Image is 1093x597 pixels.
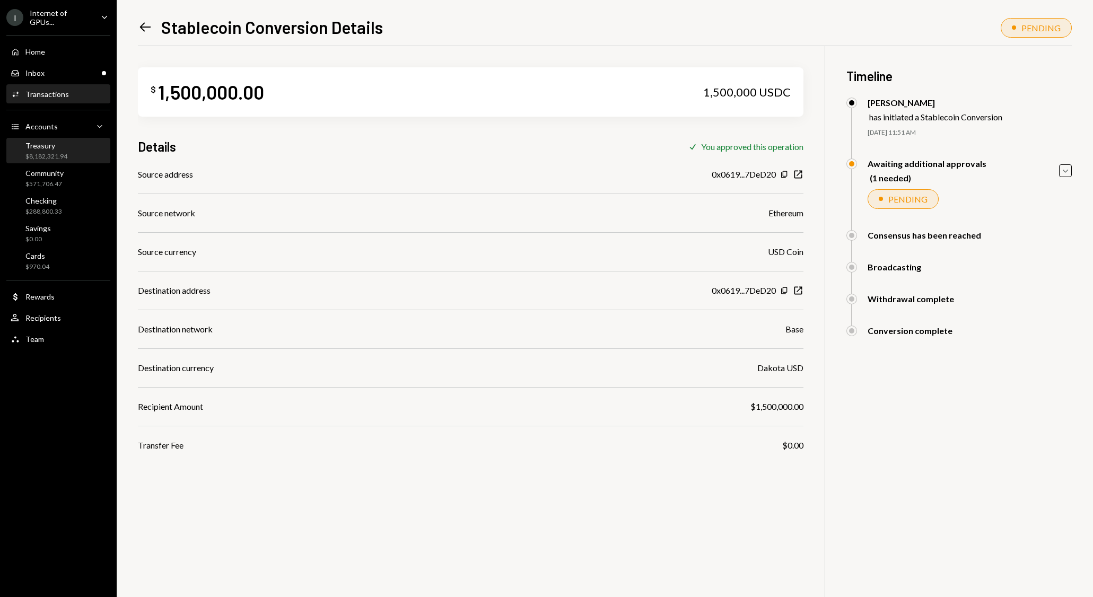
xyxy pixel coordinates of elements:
[25,251,49,260] div: Cards
[6,287,110,306] a: Rewards
[25,180,64,189] div: $571,706.47
[868,262,921,272] div: Broadcasting
[30,8,92,27] div: Internet of GPUs...
[158,80,264,104] div: 1,500,000.00
[6,221,110,246] a: Savings$0.00
[25,122,58,131] div: Accounts
[6,63,110,82] a: Inbox
[25,196,62,205] div: Checking
[6,308,110,327] a: Recipients
[6,329,110,348] a: Team
[25,207,62,216] div: $288,800.33
[868,326,952,336] div: Conversion complete
[138,168,193,181] div: Source address
[138,323,213,336] div: Destination network
[6,138,110,163] a: Treasury$8,182,321.94
[6,193,110,218] a: Checking$288,800.33
[870,173,986,183] div: (1 needed)
[6,117,110,136] a: Accounts
[138,138,176,155] h3: Details
[868,230,981,240] div: Consensus has been reached
[6,84,110,103] a: Transactions
[869,112,1002,122] div: has initiated a Stablecoin Conversion
[868,98,1002,108] div: [PERSON_NAME]
[161,16,383,38] h1: Stablecoin Conversion Details
[25,262,49,271] div: $970.04
[138,439,183,452] div: Transfer Fee
[768,207,803,220] div: Ethereum
[6,9,23,26] div: I
[6,248,110,274] a: Cards$970.04
[138,207,195,220] div: Source network
[25,141,67,150] div: Treasury
[25,47,45,56] div: Home
[868,128,1072,137] div: [DATE] 11:51 AM
[782,439,803,452] div: $0.00
[6,165,110,191] a: Community$571,706.47
[25,335,44,344] div: Team
[712,284,776,297] div: 0x0619...7DeD20
[25,152,67,161] div: $8,182,321.94
[25,313,61,322] div: Recipients
[138,400,203,413] div: Recipient Amount
[151,84,156,95] div: $
[25,169,64,178] div: Community
[25,292,55,301] div: Rewards
[138,362,214,374] div: Destination currency
[25,224,51,233] div: Savings
[25,235,51,244] div: $0.00
[757,362,803,374] div: Dakota USD
[701,142,803,152] div: You approved this operation
[768,245,803,258] div: USD Coin
[25,68,45,77] div: Inbox
[888,194,928,204] div: PENDING
[25,90,69,99] div: Transactions
[703,85,791,100] div: 1,500,000 USDC
[138,245,196,258] div: Source currency
[1021,23,1061,33] div: PENDING
[712,168,776,181] div: 0x0619...7DeD20
[6,42,110,61] a: Home
[750,400,803,413] div: $1,500,000.00
[868,294,954,304] div: Withdrawal complete
[785,323,803,336] div: Base
[846,67,1072,85] h3: Timeline
[138,284,211,297] div: Destination address
[868,159,986,169] div: Awaiting additional approvals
